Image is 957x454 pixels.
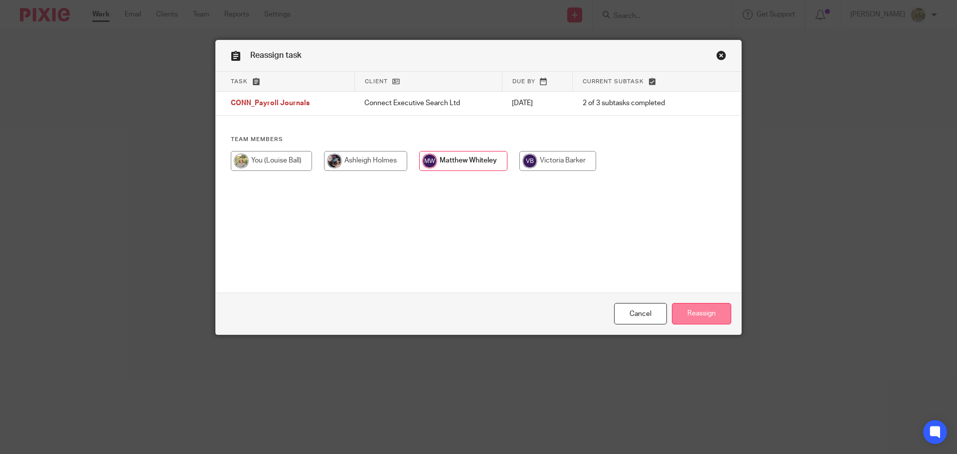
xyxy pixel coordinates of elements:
p: Connect Executive Search Ltd [364,98,492,108]
span: Client [365,79,388,84]
td: 2 of 3 subtasks completed [573,92,703,116]
a: Close this dialog window [716,50,726,64]
span: Task [231,79,248,84]
span: CONN_Payroll Journals [231,100,310,107]
span: Current subtask [583,79,644,84]
a: Close this dialog window [614,303,667,324]
input: Reassign [672,303,731,324]
p: [DATE] [512,98,563,108]
span: Reassign task [250,51,302,59]
h4: Team members [231,136,726,144]
span: Due by [512,79,535,84]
